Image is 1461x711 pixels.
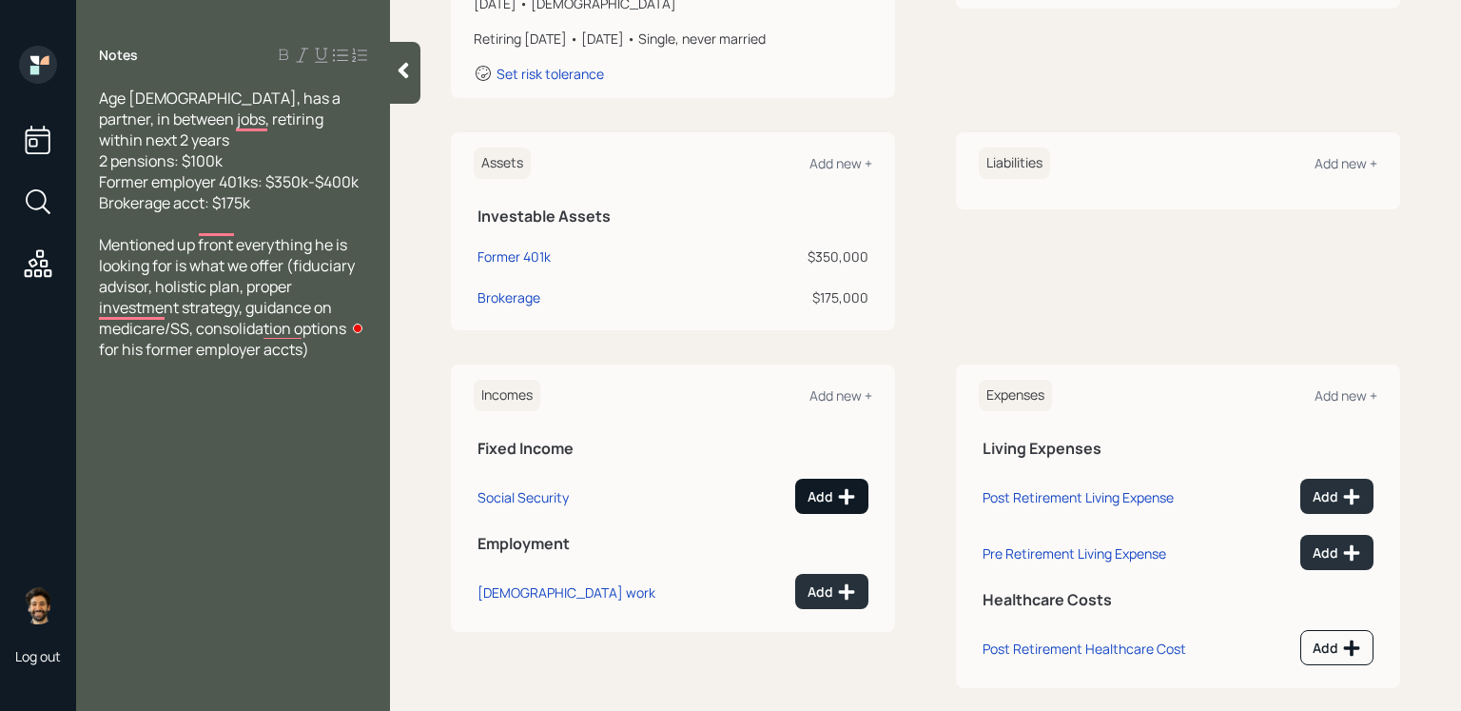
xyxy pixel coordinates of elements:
div: Add new + [809,154,872,172]
div: To enrich screen reader interactions, please activate Accessibility in Grammarly extension settings [99,88,367,360]
div: Add new + [1315,154,1377,172]
h6: Liabilities [979,148,1050,179]
img: eric-schwartz-headshot.png [19,586,57,624]
h5: Healthcare Costs [983,591,1373,609]
button: Add [795,574,868,609]
div: Former 401k [477,247,551,267]
div: Set risk tolerance [497,65,604,83]
h5: Living Expenses [983,440,1373,458]
div: Add [1313,487,1361,506]
h5: Fixed Income [477,440,868,458]
div: Social Security [477,488,569,506]
div: Log out [15,647,61,665]
div: Post Retirement Living Expense [983,488,1174,506]
div: Add [1313,543,1361,563]
button: Add [1300,479,1373,514]
div: Add new + [809,386,872,405]
div: Post Retirement Healthcare Cost [983,640,1186,658]
h6: Assets [474,148,531,179]
div: Brokerage [477,287,540,307]
div: $350,000 [693,247,868,267]
h5: Investable Assets [477,207,868,226]
div: [DEMOGRAPHIC_DATA] work [477,583,655,602]
button: Add [1300,535,1373,570]
div: Add new + [1315,386,1377,405]
div: $175,000 [693,287,868,307]
h5: Employment [477,535,868,553]
span: Mentioned up front everything he is looking for is what we offer (fiduciary advisor, holistic pla... [99,234,358,360]
button: Add [795,479,868,514]
div: Add [1313,639,1361,658]
h6: Expenses [979,380,1052,411]
div: Add [808,583,856,602]
div: Add [808,487,856,506]
div: Pre Retirement Living Expense [983,544,1166,563]
label: Notes [99,46,138,65]
button: Add [1300,630,1373,665]
h6: Incomes [474,380,540,411]
div: Retiring [DATE] • [DATE] • Single, never married [474,29,872,49]
span: Age [DEMOGRAPHIC_DATA], has a partner, in between jobs, retiring within next 2 years 2 pensions: ... [99,88,359,213]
